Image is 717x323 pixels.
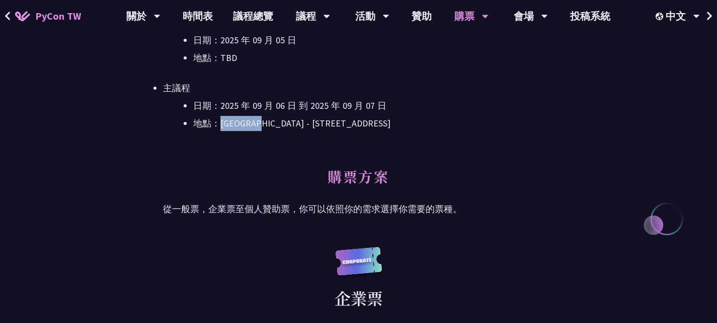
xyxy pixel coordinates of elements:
[193,33,554,48] li: 日期：2025 年 09 月 05 日
[193,50,554,66] li: 地點：TBD
[193,98,554,113] li: 日期：2025 年 09 月 06 日 到 2025 年 09 月 07 日
[335,286,383,310] div: 企業票
[193,116,554,131] li: 地點：[GEOGRAPHIC_DATA] - ​[STREET_ADDRESS]
[656,13,666,20] img: Locale Icon
[163,81,554,131] li: 主議程
[163,15,554,66] li: 衝刺開發
[15,11,30,21] img: Home icon of PyCon TW 2025
[334,247,384,286] img: corporate.a587c14.svg
[35,9,81,24] span: PyCon TW
[5,4,91,29] a: PyCon TW
[163,202,554,217] p: 從一般票，企業票至個人贊助票，你可以依照你的需求選擇你需要的票種。
[163,166,554,197] h2: 購票方案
